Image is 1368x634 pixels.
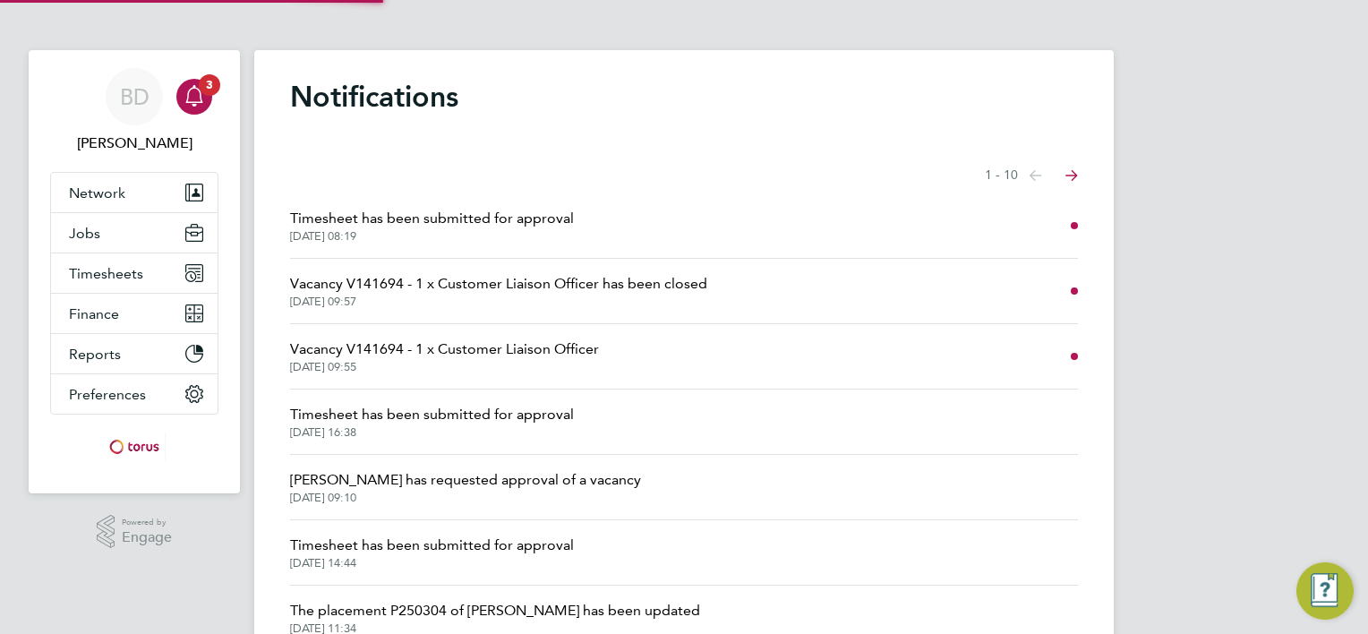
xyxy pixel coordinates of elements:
[290,600,700,621] span: The placement P250304 of [PERSON_NAME] has been updated
[199,74,220,96] span: 3
[985,167,1018,184] span: 1 - 10
[1296,562,1354,620] button: Engage Resource Center
[51,213,218,253] button: Jobs
[51,334,218,373] button: Reports
[290,404,574,425] span: Timesheet has been submitted for approval
[290,229,574,244] span: [DATE] 08:19
[290,404,574,440] a: Timesheet has been submitted for approval[DATE] 16:38
[290,360,599,374] span: [DATE] 09:55
[290,208,574,244] a: Timesheet has been submitted for approval[DATE] 08:19
[290,491,641,505] span: [DATE] 09:10
[290,535,574,556] span: Timesheet has been submitted for approval
[69,265,143,282] span: Timesheets
[290,556,574,570] span: [DATE] 14:44
[122,530,172,545] span: Engage
[290,273,707,295] span: Vacancy V141694 - 1 x Customer Liaison Officer has been closed
[51,374,218,414] button: Preferences
[29,50,240,493] nav: Main navigation
[290,273,707,309] a: Vacancy V141694 - 1 x Customer Liaison Officer has been closed[DATE] 09:57
[122,515,172,530] span: Powered by
[51,294,218,333] button: Finance
[176,68,212,125] a: 3
[290,469,641,491] span: [PERSON_NAME] has requested approval of a vacancy
[97,515,173,549] a: Powered byEngage
[290,338,599,360] span: Vacancy V141694 - 1 x Customer Liaison Officer
[103,433,166,461] img: torus-logo-retina.png
[69,346,121,363] span: Reports
[51,173,218,212] button: Network
[290,535,574,570] a: Timesheet has been submitted for approval[DATE] 14:44
[290,469,641,505] a: [PERSON_NAME] has requested approval of a vacancy[DATE] 09:10
[290,79,1078,115] h1: Notifications
[69,386,146,403] span: Preferences
[50,133,218,154] span: Brent Davies
[50,68,218,154] a: BD[PERSON_NAME]
[69,225,100,242] span: Jobs
[51,253,218,293] button: Timesheets
[985,158,1078,193] nav: Select page of notifications list
[290,338,599,374] a: Vacancy V141694 - 1 x Customer Liaison Officer[DATE] 09:55
[290,295,707,309] span: [DATE] 09:57
[120,85,150,108] span: BD
[290,425,574,440] span: [DATE] 16:38
[69,184,125,201] span: Network
[290,208,574,229] span: Timesheet has been submitted for approval
[50,433,218,461] a: Go to home page
[69,305,119,322] span: Finance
